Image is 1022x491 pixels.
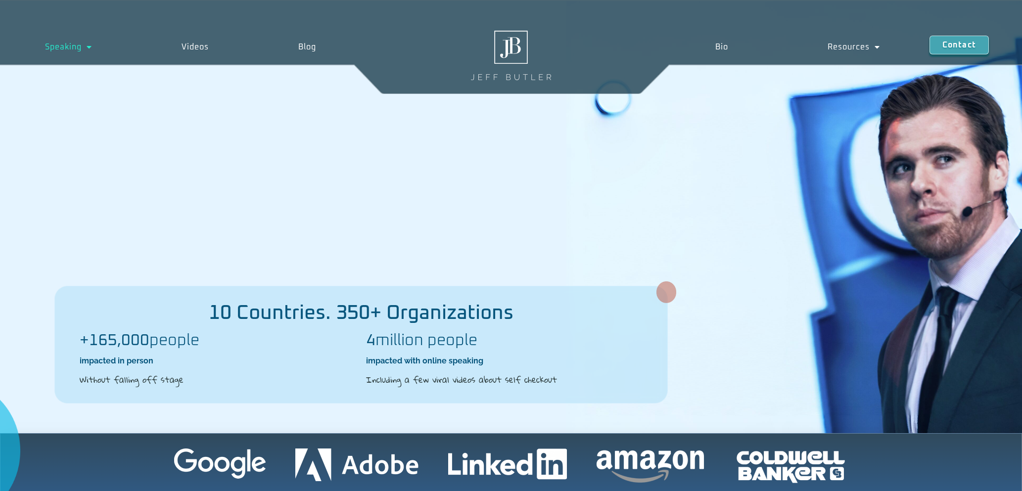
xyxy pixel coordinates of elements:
[366,333,375,349] b: 4
[366,333,643,349] h2: million people
[366,373,643,386] h2: Including a few viral videos about self checkout
[137,36,253,58] a: Videos
[666,36,778,58] a: Bio
[80,333,149,349] b: +165,000
[666,36,929,58] nav: Menu
[55,303,667,323] h2: 10 Countries. 350+ Organizations
[942,41,976,49] span: Contact
[253,36,361,58] a: Blog
[80,373,356,386] h2: Without falling off stage
[778,36,929,58] a: Resources
[929,36,989,54] a: Contact
[80,333,356,349] h2: people
[366,356,643,366] h2: impacted with online speaking
[80,356,356,366] h2: impacted in person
